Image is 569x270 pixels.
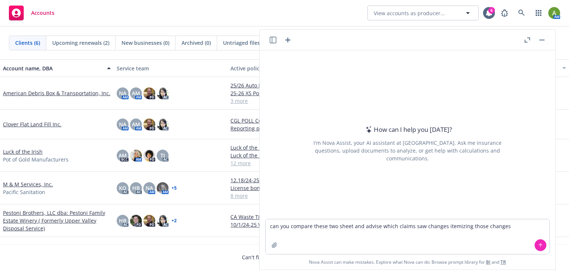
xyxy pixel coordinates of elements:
a: 12 more [230,159,338,167]
a: Pestoni Brothers, LLC dba: Pestoni Family Estate Winery ( Formerly Upper Valley Disposal Service) [3,209,111,232]
a: Luck of the Irish - Cyber [230,151,338,159]
span: Pacific Sanitation [3,188,45,196]
button: Active policies [227,59,341,77]
a: Luck of the Irish - Commercial Umbrella [230,144,338,151]
a: License bond | City of [GEOGRAPHIC_DATA] [230,184,338,192]
a: 8 more [230,192,338,200]
img: photo [130,150,142,161]
a: Accounts [6,3,57,23]
a: Switch app [531,6,546,20]
img: photo [157,119,169,130]
span: Can't find an account? [242,253,327,261]
div: 6 [488,7,495,14]
button: Service team [114,59,227,77]
span: NA [119,120,126,128]
div: How can I help you [DATE]? [363,125,452,134]
span: AM [132,120,140,128]
a: 12.18/24-25 Prop for [STREET_ADDRESS] [230,176,338,184]
a: 3 more [230,97,338,105]
span: Clients (6) [15,39,40,47]
img: photo [130,215,142,227]
img: photo [143,150,155,161]
a: CA Waste Tire Hauler Bond [230,213,338,221]
span: TJ [160,151,165,159]
div: Active policies [230,64,338,72]
span: Pot of Gold Manufacturers [3,156,69,163]
span: Untriaged files (0) [223,39,267,47]
span: NA [119,89,126,97]
span: AM [119,151,127,159]
textarea: can you compare these two sheet and advise which claims saw changes itemizing those changes [266,219,549,254]
a: Search [514,6,529,20]
div: I'm Nova Assist, your AI assistant at [GEOGRAPHIC_DATA]. Ask me insurance questions, upload docum... [303,139,512,162]
img: photo [143,215,155,227]
div: Service team [117,64,224,72]
span: Archived (0) [182,39,211,47]
a: BI [486,259,490,265]
img: photo [157,87,169,99]
span: Nova Assist can make mistakes. Explore what Nova can do: Browse prompt library for and [263,254,552,270]
span: AM [132,89,140,97]
img: photo [157,215,169,227]
img: photo [157,182,169,194]
span: Accounts [31,10,54,16]
a: Report a Bug [497,6,512,20]
span: View accounts as producer... [374,9,445,17]
span: New businesses (0) [122,39,169,47]
a: Clover Flat Land Fill Inc. [3,120,61,128]
a: + 5 [172,186,177,190]
img: photo [143,119,155,130]
a: 25-26 XS Policy [230,89,338,97]
div: Account name, DBA [3,64,103,72]
a: TR [500,259,506,265]
img: photo [143,87,155,99]
a: 25/26 Auto Policy [230,81,338,89]
span: KO [119,184,126,192]
a: + 2 [172,219,177,223]
a: Luck of the Irish [3,148,43,156]
a: CGL POLL Combined $10M Extended Reporting period with 3 Years Tail [230,117,338,132]
a: M & M Services, Inc. [3,180,53,188]
a: 10/1/24-25 WC Policy [230,221,338,229]
button: View accounts as producer... [367,6,479,20]
a: American Debris Box & Transportation, Inc. [3,89,110,97]
span: NA [146,184,153,192]
span: HB [119,217,126,224]
span: Upcoming renewals (2) [52,39,109,47]
span: HB [132,184,140,192]
img: photo [548,7,560,19]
